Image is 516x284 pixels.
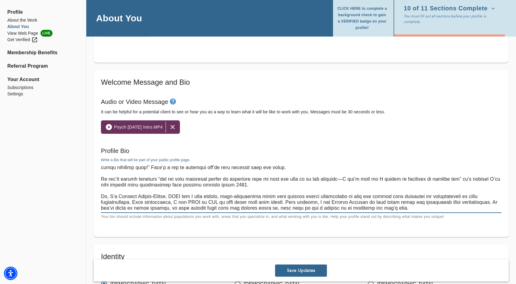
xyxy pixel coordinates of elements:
p: You must fill out all sections before your profile is complete. [404,13,499,24]
span: Profile [7,9,79,16]
a: Referral Program [7,62,79,70]
h6: Audio or Video Message [101,97,168,107]
a: Subscriptions [7,84,79,91]
label: Write a Bio that will be part of your public profile page. [101,158,190,162]
h5: Welcome Message and Bio [101,77,501,87]
span: Psych [DATE] Intro.MP4 [114,123,163,131]
div: Get Verified [7,37,38,43]
a: Settings [7,91,79,97]
a: Membership Benefits [7,49,79,56]
button: CLICK HERE to complete a background check to gain a VERIFIED badge on your profile! [337,4,390,33]
span: Your Account [7,76,79,83]
span: CLICK HERE to complete a background check to gain a VERIFIED badge on your profile! [337,5,388,31]
div: Accessibility Menu [4,267,17,280]
span: 10 of 11 Sections Complete [404,5,495,12]
span: Save Updates [278,268,324,274]
button: Save Updates [275,264,327,277]
button: tooltip [168,97,177,106]
button: Psych [DATE] Intro.MP4 [105,122,166,133]
span: LIVE [41,30,52,37]
a: About the Work [7,17,79,23]
h6: It can be helpful for a potential client to see or hear you as a way to learn what it will be lik... [101,109,501,115]
textarea: Lor Ipsumdol, sitamet con a elits doeiu tem inc utlabor et doloremagn ali enimadmin veniam qu nos... [101,165,501,211]
a: About You [7,23,79,30]
h4: About You [96,12,142,24]
a: View Web PageLIVE [7,30,79,37]
button: 10 of 11 Sections Complete [404,4,497,13]
li: View Web Page [7,30,79,37]
h5: Identity [101,252,501,261]
a: Get Verified [7,37,79,43]
h6: Profile Bio [101,146,501,156]
p: Your bio should include information about populations you work with, areas that you specialize in... [101,214,501,220]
